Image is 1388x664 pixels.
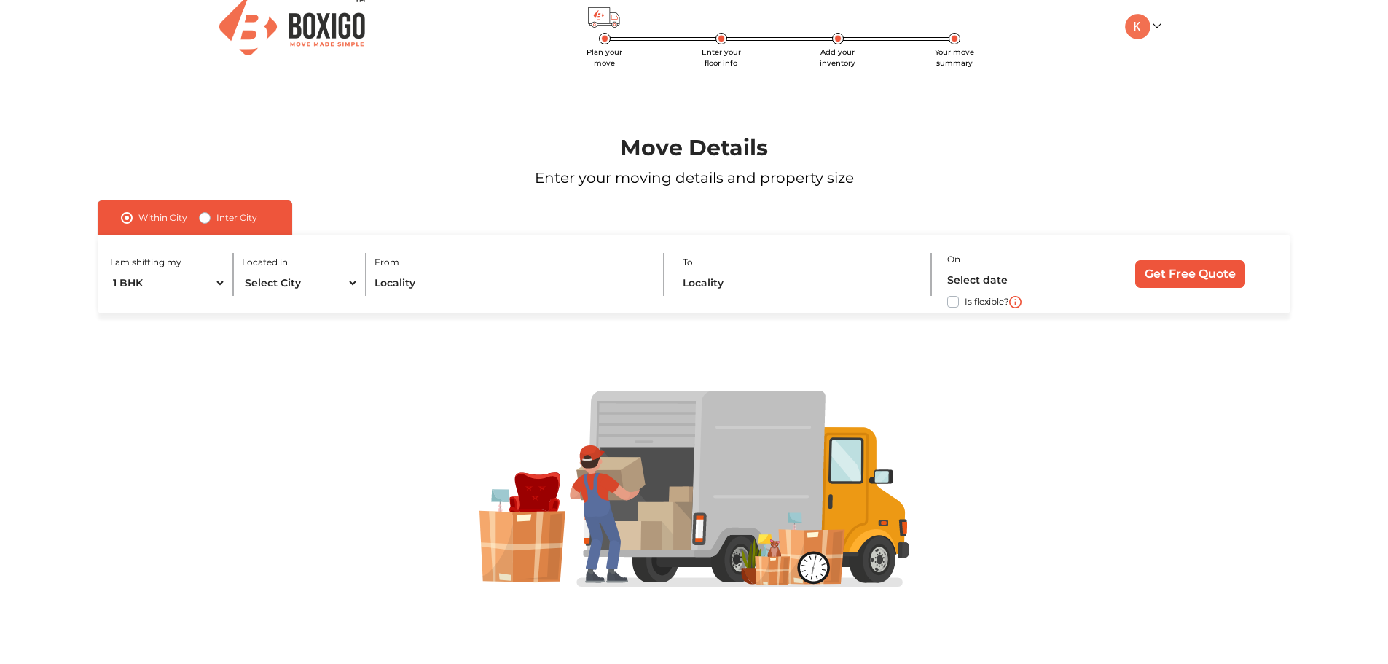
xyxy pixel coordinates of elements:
span: Your move summary [935,47,974,68]
input: Locality [683,270,917,296]
span: Plan your move [587,47,622,68]
label: From [375,256,399,269]
input: Select date [947,267,1085,293]
span: Add your inventory [820,47,855,68]
label: On [947,253,960,266]
img: i [1009,296,1022,308]
input: Get Free Quote [1135,260,1245,288]
span: Enter your floor info [702,47,741,68]
label: I am shifting my [110,256,181,269]
h1: Move Details [55,135,1333,161]
label: Within City [138,209,187,227]
label: To [683,256,693,269]
input: Locality [375,270,648,296]
label: Is flexible? [965,293,1009,308]
label: Inter City [216,209,257,227]
label: Located in [242,256,288,269]
p: Enter your moving details and property size [55,167,1333,189]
